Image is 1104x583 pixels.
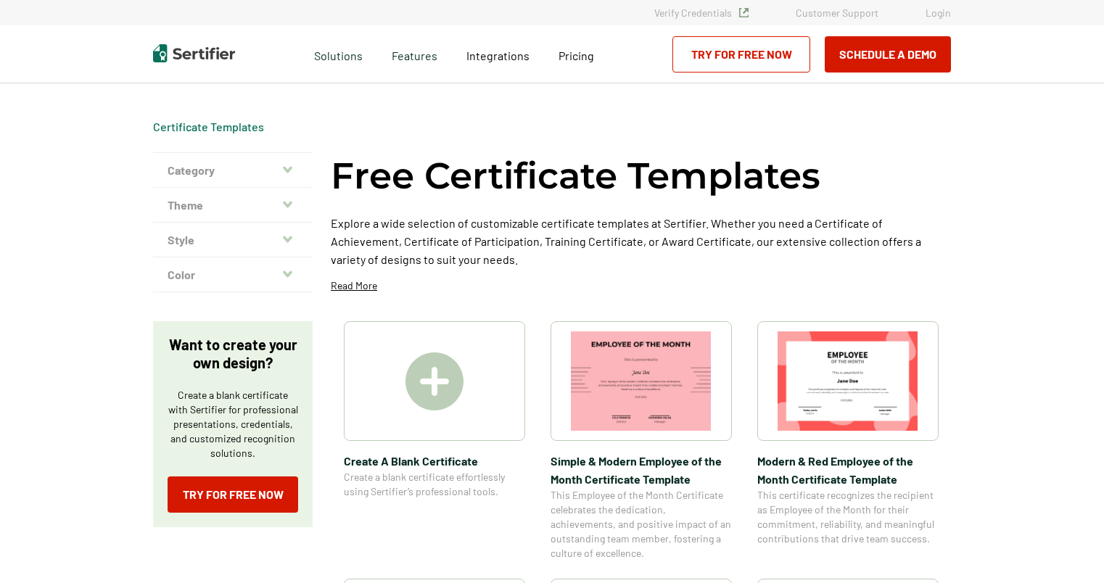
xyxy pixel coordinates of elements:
span: This certificate recognizes the recipient as Employee of the Month for their commitment, reliabil... [757,488,939,546]
span: Modern & Red Employee of the Month Certificate Template [757,452,939,488]
button: Category [153,153,313,188]
span: Simple & Modern Employee of the Month Certificate Template [551,452,732,488]
p: Explore a wide selection of customizable certificate templates at Sertifier. Whether you need a C... [331,214,951,268]
span: Create a blank certificate effortlessly using Sertifier’s professional tools. [344,470,525,499]
img: Sertifier | Digital Credentialing Platform [153,44,235,62]
span: Integrations [466,49,530,62]
button: Style [153,223,313,257]
p: Read More [331,278,377,293]
p: Want to create your own design? [168,336,298,372]
a: Verify Credentials [654,7,749,19]
a: Login [926,7,951,19]
h1: Free Certificate Templates [331,152,820,199]
a: Pricing [559,45,594,63]
span: This Employee of the Month Certificate celebrates the dedication, achievements, and positive impa... [551,488,732,561]
span: Create A Blank Certificate [344,452,525,470]
a: Modern & Red Employee of the Month Certificate TemplateModern & Red Employee of the Month Certifi... [757,321,939,561]
a: Integrations [466,45,530,63]
button: Theme [153,188,313,223]
p: Create a blank certificate with Sertifier for professional presentations, credentials, and custom... [168,388,298,460]
img: Create A Blank Certificate [405,352,464,410]
button: Color [153,257,313,292]
span: Solutions [314,45,363,63]
a: Try for Free Now [168,476,298,513]
a: Simple & Modern Employee of the Month Certificate TemplateSimple & Modern Employee of the Month C... [551,321,732,561]
div: Breadcrumb [153,120,264,134]
a: Certificate Templates [153,120,264,133]
img: Simple & Modern Employee of the Month Certificate Template [571,331,712,431]
a: Try for Free Now [672,36,810,73]
a: Customer Support [796,7,878,19]
img: Verified [739,8,749,17]
span: Features [392,45,437,63]
span: Pricing [559,49,594,62]
img: Modern & Red Employee of the Month Certificate Template [778,331,918,431]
